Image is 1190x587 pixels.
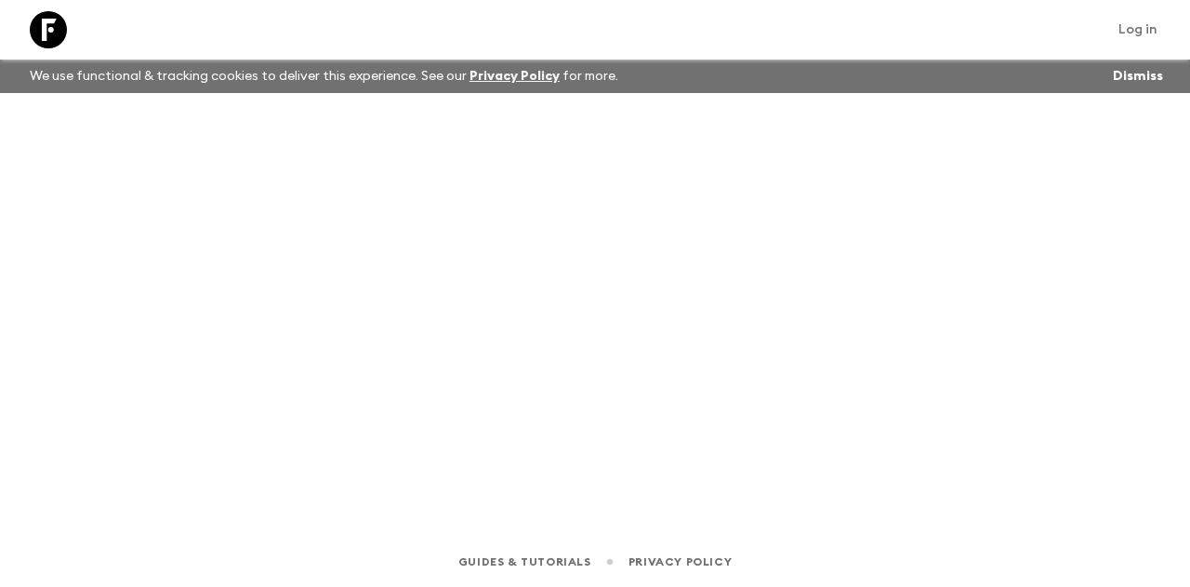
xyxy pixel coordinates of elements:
[469,70,560,83] a: Privacy Policy
[458,552,591,572] a: Guides & Tutorials
[1108,17,1168,43] a: Log in
[628,552,732,572] a: Privacy Policy
[1108,63,1168,89] button: Dismiss
[22,60,626,93] p: We use functional & tracking cookies to deliver this experience. See our for more.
